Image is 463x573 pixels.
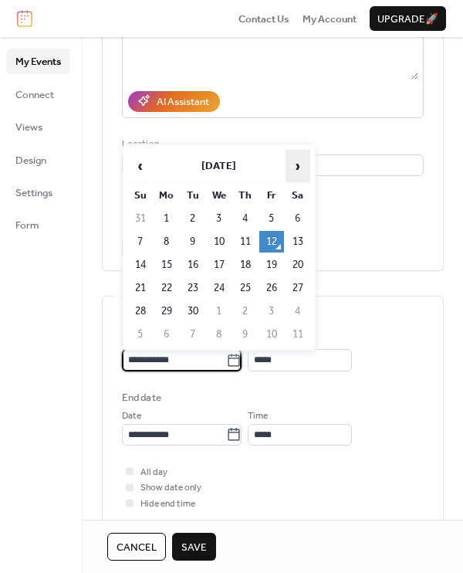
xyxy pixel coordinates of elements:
[181,300,205,322] td: 30
[140,497,195,512] span: Hide end time
[122,137,421,152] div: Location
[128,185,153,206] th: Su
[181,277,205,299] td: 23
[154,324,179,345] td: 6
[140,465,167,480] span: All day
[107,533,166,561] button: Cancel
[233,231,258,253] td: 11
[154,231,179,253] td: 8
[6,49,70,73] a: My Events
[233,254,258,276] td: 18
[207,208,231,229] td: 3
[233,185,258,206] th: Th
[140,480,201,496] span: Show date only
[6,82,70,107] a: Connect
[15,153,46,168] span: Design
[181,540,207,555] span: Save
[154,254,179,276] td: 15
[128,300,153,322] td: 28
[259,324,284,345] td: 10
[181,231,205,253] td: 9
[122,390,161,405] div: End date
[128,208,153,229] td: 31
[207,185,231,206] th: We
[128,91,220,111] button: AI Assistant
[181,254,205,276] td: 16
[207,277,231,299] td: 24
[286,254,310,276] td: 20
[286,208,310,229] td: 6
[154,300,179,322] td: 29
[286,300,310,322] td: 4
[181,185,205,206] th: Tu
[6,180,70,205] a: Settings
[128,254,153,276] td: 14
[238,11,289,26] a: Contact Us
[377,12,438,27] span: Upgrade 🚀
[181,324,205,345] td: 7
[128,231,153,253] td: 7
[286,185,310,206] th: Sa
[122,409,141,424] span: Date
[207,324,231,345] td: 8
[286,324,310,345] td: 11
[15,120,42,135] span: Views
[259,254,284,276] td: 19
[302,11,357,26] a: My Account
[238,12,289,27] span: Contact Us
[117,540,157,555] span: Cancel
[259,231,284,253] td: 12
[154,208,179,229] td: 1
[128,324,153,345] td: 5
[154,185,179,206] th: Mo
[17,10,32,27] img: logo
[286,277,310,299] td: 27
[233,208,258,229] td: 4
[128,277,153,299] td: 21
[286,151,309,181] span: ›
[6,212,70,237] a: Form
[181,208,205,229] td: 2
[259,277,284,299] td: 26
[15,185,52,201] span: Settings
[15,54,61,70] span: My Events
[302,12,357,27] span: My Account
[233,300,258,322] td: 2
[207,231,231,253] td: 10
[207,300,231,322] td: 1
[157,94,209,110] div: AI Assistant
[6,114,70,139] a: Views
[129,151,152,181] span: ‹
[207,254,231,276] td: 17
[15,87,54,103] span: Connect
[154,277,179,299] td: 22
[233,277,258,299] td: 25
[233,324,258,345] td: 9
[286,231,310,253] td: 13
[15,218,39,233] span: Form
[259,208,284,229] td: 5
[370,6,446,31] button: Upgrade🚀
[172,533,216,561] button: Save
[154,150,284,183] th: [DATE]
[259,300,284,322] td: 3
[6,147,70,172] a: Design
[259,185,284,206] th: Fr
[248,409,268,424] span: Time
